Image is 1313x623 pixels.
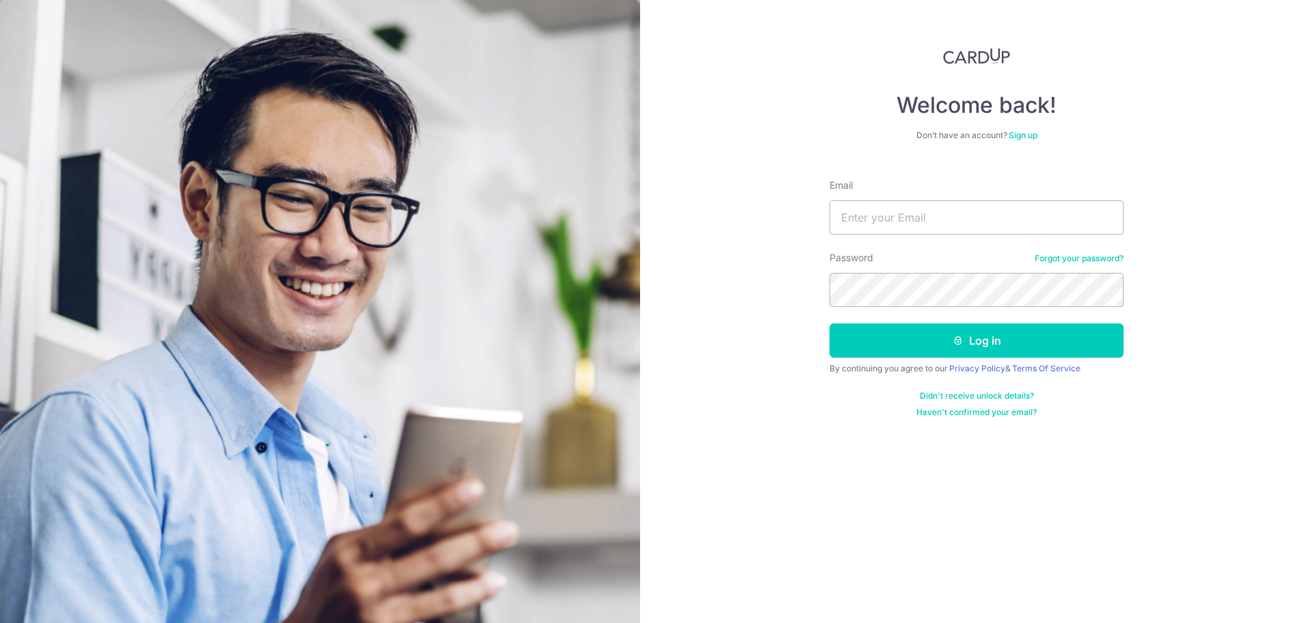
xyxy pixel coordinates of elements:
[943,48,1010,64] img: CardUp Logo
[830,200,1124,235] input: Enter your Email
[1009,130,1037,140] a: Sign up
[830,251,873,265] label: Password
[949,363,1005,373] a: Privacy Policy
[920,390,1034,401] a: Didn't receive unlock details?
[830,323,1124,358] button: Log in
[1012,363,1080,373] a: Terms Of Service
[830,92,1124,119] h4: Welcome back!
[916,407,1037,418] a: Haven't confirmed your email?
[830,178,853,192] label: Email
[830,130,1124,141] div: Don’t have an account?
[830,363,1124,374] div: By continuing you agree to our &
[1035,253,1124,264] a: Forgot your password?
